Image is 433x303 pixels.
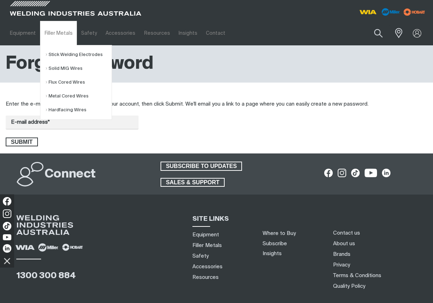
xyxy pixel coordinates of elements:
a: Accessories [101,21,140,45]
a: Equipment [6,21,40,45]
a: Contact us [333,229,360,237]
img: TikTok [3,222,11,230]
h1: Forgot Password [6,52,153,75]
a: About us [333,240,355,247]
a: Resources [140,21,174,45]
a: Accessories [192,263,223,270]
a: Privacy [333,261,350,269]
a: Solid MIG Wires [46,62,112,75]
ul: Filler Metals Submenu [40,45,112,120]
img: miller [401,7,427,17]
input: Product name or item number... [358,25,390,41]
a: Flux Cored Wires [46,75,112,89]
img: hide socials [1,255,13,267]
a: Metal Cored Wires [46,89,112,103]
a: Safety [192,252,209,260]
a: Filler Metals [192,242,222,249]
a: SUBSCRIBE TO UPDATES [161,162,242,171]
a: Insights [174,21,202,45]
a: Safety [77,21,101,45]
a: 1300 300 884 [16,271,76,280]
span: SUBSCRIBE TO UPDATES [161,162,241,171]
a: Equipment [192,231,219,239]
a: Quality Policy [333,282,365,290]
img: YouTube [3,234,11,240]
a: Stick Welding Electrodes [46,48,112,62]
nav: Main [6,21,322,45]
nav: Sitemap [190,229,254,282]
button: Submit forgot password request [6,138,38,147]
a: Terms & Conditions [333,272,381,279]
img: Facebook [3,197,11,206]
a: Subscribe [263,241,287,246]
a: SALES & SUPPORT [161,178,225,187]
span: SITE LINKS [192,216,229,222]
a: Resources [192,274,219,281]
h2: Connect [45,167,96,182]
a: Filler Metals [40,21,77,45]
a: Insights [263,251,282,256]
div: Enter the e-mail address associated with your account, then click Submit. We'll email you a link ... [6,100,427,108]
button: Search products [366,25,390,41]
nav: Footer [330,228,430,291]
a: Where to Buy [263,231,296,236]
a: Brands [333,251,350,258]
span: Submit [6,138,37,147]
a: Contact [202,21,230,45]
img: Instagram [3,209,11,218]
img: LinkedIn [3,244,11,253]
a: Hardfacing Wires [46,103,112,117]
span: SALES & SUPPORT [161,178,224,187]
